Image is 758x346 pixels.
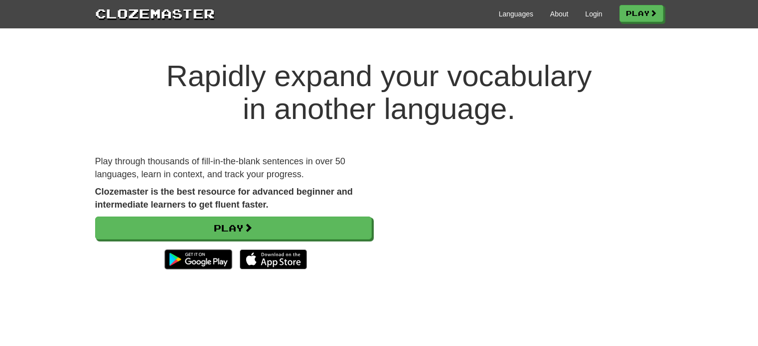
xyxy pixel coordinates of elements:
[585,9,602,19] a: Login
[95,4,215,22] a: Clozemaster
[240,249,307,269] img: Download_on_the_App_Store_Badge_US-UK_135x40-25178aeef6eb6b83b96f5f2d004eda3bffbb37122de64afbaef7...
[550,9,569,19] a: About
[95,187,353,210] strong: Clozemaster is the best resource for advanced beginner and intermediate learners to get fluent fa...
[619,5,663,22] a: Play
[159,244,237,274] img: Get it on Google Play
[95,217,372,239] a: Play
[95,155,372,181] p: Play through thousands of fill-in-the-blank sentences in over 50 languages, learn in context, and...
[499,9,533,19] a: Languages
